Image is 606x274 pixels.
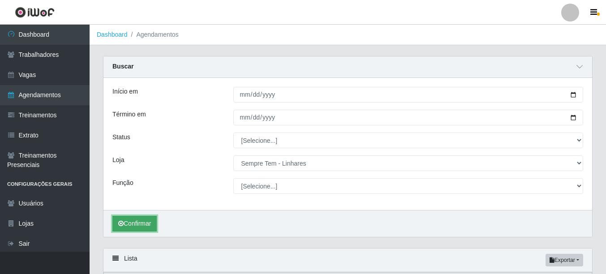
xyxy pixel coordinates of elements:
button: Exportar [546,254,583,266]
strong: Buscar [112,63,133,70]
label: Término em [112,110,146,119]
img: CoreUI Logo [15,7,55,18]
button: Confirmar [112,216,157,231]
input: 00/00/0000 [233,87,583,103]
input: 00/00/0000 [233,110,583,125]
label: Função [112,178,133,188]
div: Lista [103,248,592,272]
label: Status [112,133,130,142]
label: Loja [112,155,124,165]
label: Início em [112,87,138,96]
li: Agendamentos [128,30,179,39]
nav: breadcrumb [90,25,606,45]
a: Dashboard [97,31,128,38]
